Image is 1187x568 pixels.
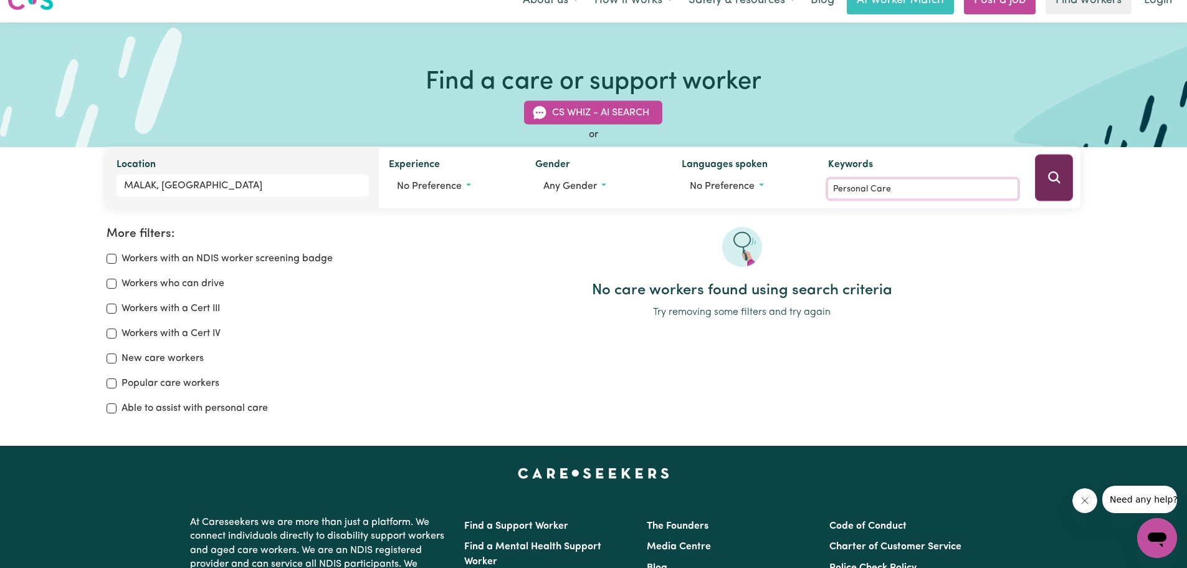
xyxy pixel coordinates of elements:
iframe: Message from company [1102,486,1177,513]
label: Languages spoken [682,157,768,175]
label: Workers with an NDIS worker screening badge [122,251,333,266]
label: Keywords [828,157,873,175]
iframe: Close message [1072,488,1097,513]
a: Find a Support Worker [464,521,568,531]
a: The Founders [647,521,708,531]
span: Need any help? [7,9,75,19]
p: Try removing some filters and try again [403,305,1080,320]
button: Worker language preferences [682,175,808,198]
label: Workers who can drive [122,276,224,291]
input: Enter a suburb [117,175,369,197]
span: No preference [397,181,462,191]
label: Location [117,157,156,175]
div: or [107,127,1081,142]
iframe: Button to launch messaging window [1137,518,1177,558]
h1: Find a care or support worker [426,67,761,97]
button: Worker experience options [389,175,515,198]
a: Careseekers home page [518,468,669,478]
a: Charter of Customer Service [829,542,961,552]
span: Any gender [543,181,597,191]
label: Workers with a Cert III [122,301,220,316]
label: Able to assist with personal care [122,401,268,416]
label: New care workers [122,351,204,366]
button: CS Whiz - AI Search [524,101,662,125]
a: Code of Conduct [829,521,907,531]
label: Experience [389,157,440,175]
label: Gender [535,157,570,175]
a: Find a Mental Health Support Worker [464,542,601,567]
input: Enter keywords, e.g. full name, interests [828,180,1018,199]
button: Search [1035,155,1073,201]
span: No preference [690,181,755,191]
h2: More filters: [107,227,388,241]
h2: No care workers found using search criteria [403,282,1080,300]
label: Popular care workers [122,376,219,391]
a: Media Centre [647,542,711,552]
button: Worker gender preference [535,175,662,198]
label: Workers with a Cert IV [122,326,221,341]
